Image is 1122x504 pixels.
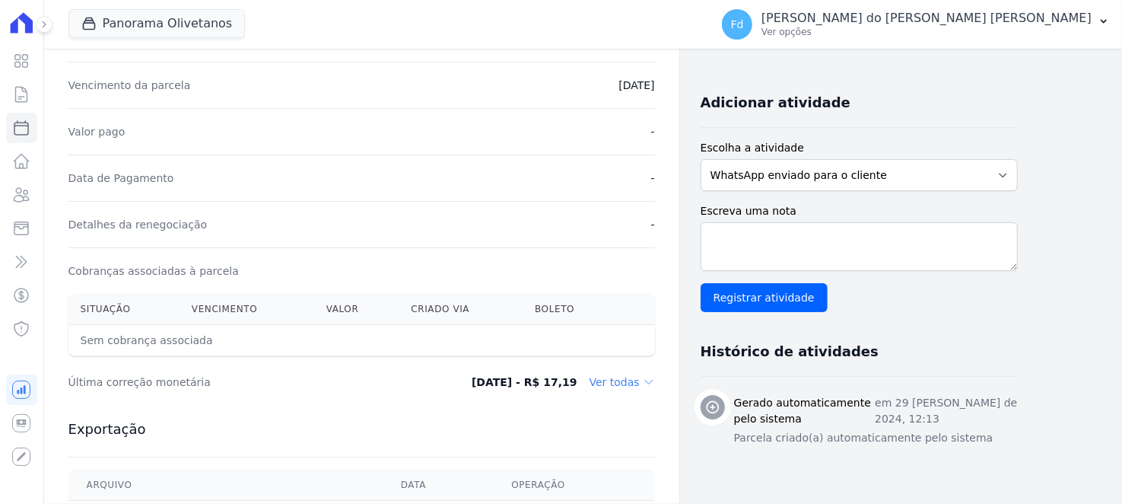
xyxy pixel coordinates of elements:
[701,343,879,361] h3: Histórico de atividades
[383,470,493,501] th: Data
[493,470,654,501] th: Operação
[761,11,1092,26] p: [PERSON_NAME] do [PERSON_NAME] [PERSON_NAME]
[651,124,655,139] dd: -
[68,325,523,356] th: Sem cobrança associada
[68,124,126,139] dt: Valor pago
[68,9,246,38] button: Panorama Olivetanos
[710,3,1122,46] button: Fd [PERSON_NAME] do [PERSON_NAME] [PERSON_NAME] Ver opções
[734,395,876,427] h3: Gerado automaticamente pelo sistema
[701,283,828,312] input: Registrar atividade
[523,294,618,325] th: Boleto
[731,19,744,30] span: Fd
[68,470,383,501] th: Arquivo
[68,294,180,325] th: Situação
[472,375,577,390] dd: [DATE] - R$ 17,19
[761,26,1092,38] p: Ver opções
[399,294,523,325] th: Criado via
[590,375,655,390] dd: Ver todas
[618,78,654,93] dd: [DATE]
[314,294,399,325] th: Valor
[651,171,655,186] dd: -
[180,294,314,325] th: Vencimento
[68,420,655,439] h3: Exportação
[68,375,415,390] dt: Última correção monetária
[68,171,174,186] dt: Data de Pagamento
[734,430,1018,446] p: Parcela criado(a) automaticamente pelo sistema
[701,94,850,112] h3: Adicionar atividade
[68,217,208,232] dt: Detalhes da renegociação
[701,203,1018,219] label: Escreva uma nota
[701,140,1018,156] label: Escolha a atividade
[651,217,655,232] dd: -
[68,78,191,93] dt: Vencimento da parcela
[875,395,1017,427] p: em 29 [PERSON_NAME] de 2024, 12:13
[68,263,239,279] dt: Cobranças associadas à parcela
